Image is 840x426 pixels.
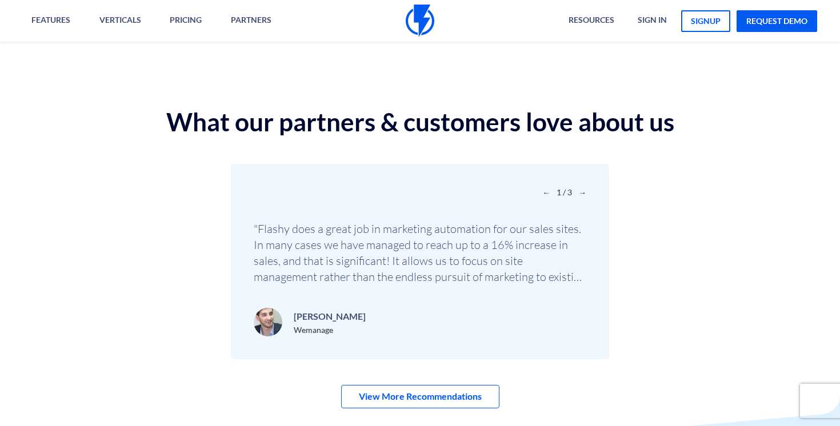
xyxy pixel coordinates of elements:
a: signup [681,10,730,32]
span: 1 / 3 [552,187,577,197]
p: "Flashy does a great job in marketing automation for our sales sites. In many cases we have manag... [254,221,586,285]
span: Wemanage [294,325,333,335]
span: Previous slide [542,187,550,197]
div: 1 / 3 [231,164,609,359]
span: Next slide [578,187,586,197]
a: request demo [737,10,817,32]
a: View More Recommendations [341,385,499,408]
p: [PERSON_NAME] [294,308,366,324]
